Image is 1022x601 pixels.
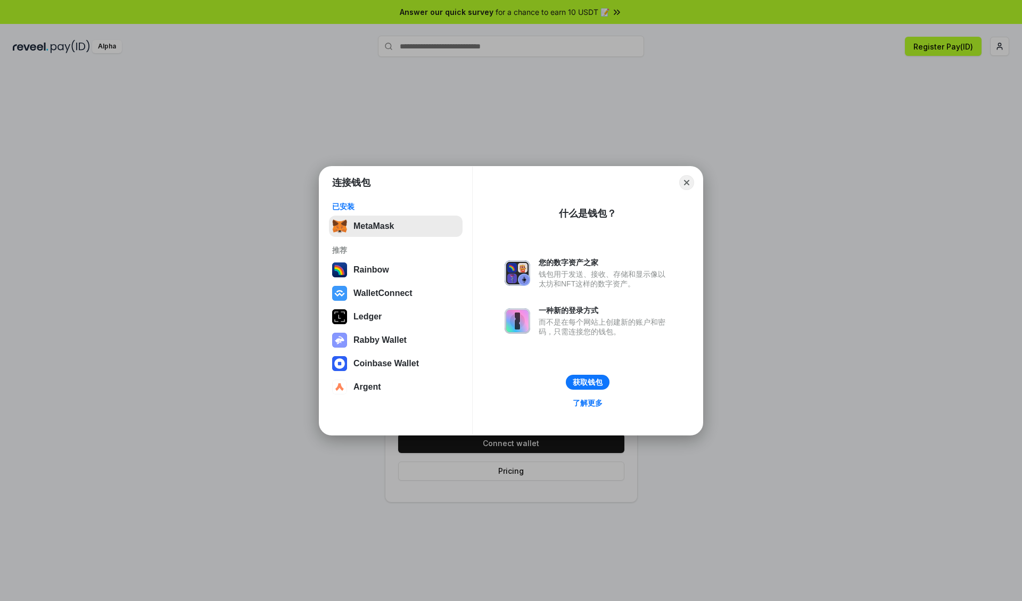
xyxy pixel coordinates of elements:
[332,380,347,394] img: svg+xml,%3Csvg%20width%3D%2228%22%20height%3D%2228%22%20viewBox%3D%220%200%2028%2028%22%20fill%3D...
[679,175,694,190] button: Close
[332,219,347,234] img: svg+xml,%3Csvg%20fill%3D%22none%22%20height%3D%2233%22%20viewBox%3D%220%200%2035%2033%22%20width%...
[332,262,347,277] img: svg+xml,%3Csvg%20width%3D%22120%22%20height%3D%22120%22%20viewBox%3D%220%200%20120%20120%22%20fil...
[332,286,347,301] img: svg+xml,%3Csvg%20width%3D%2228%22%20height%3D%2228%22%20viewBox%3D%220%200%2028%2028%22%20fill%3D...
[329,216,463,237] button: MetaMask
[329,330,463,351] button: Rabby Wallet
[539,269,671,289] div: 钱包用于发送、接收、存储和显示像以太坊和NFT这样的数字资产。
[573,398,603,408] div: 了解更多
[332,309,347,324] img: svg+xml,%3Csvg%20xmlns%3D%22http%3A%2F%2Fwww.w3.org%2F2000%2Fsvg%22%20width%3D%2228%22%20height%3...
[332,202,459,211] div: 已安装
[539,258,671,267] div: 您的数字资产之家
[353,265,389,275] div: Rainbow
[329,283,463,304] button: WalletConnect
[332,176,370,189] h1: 连接钱包
[329,306,463,327] button: Ledger
[559,207,616,220] div: 什么是钱包？
[353,359,419,368] div: Coinbase Wallet
[329,259,463,281] button: Rainbow
[332,333,347,348] img: svg+xml,%3Csvg%20xmlns%3D%22http%3A%2F%2Fwww.w3.org%2F2000%2Fsvg%22%20fill%3D%22none%22%20viewBox...
[353,312,382,322] div: Ledger
[329,376,463,398] button: Argent
[332,245,459,255] div: 推荐
[353,382,381,392] div: Argent
[505,260,530,286] img: svg+xml,%3Csvg%20xmlns%3D%22http%3A%2F%2Fwww.w3.org%2F2000%2Fsvg%22%20fill%3D%22none%22%20viewBox...
[329,353,463,374] button: Coinbase Wallet
[505,308,530,334] img: svg+xml,%3Csvg%20xmlns%3D%22http%3A%2F%2Fwww.w3.org%2F2000%2Fsvg%22%20fill%3D%22none%22%20viewBox...
[566,375,609,390] button: 获取钱包
[332,356,347,371] img: svg+xml,%3Csvg%20width%3D%2228%22%20height%3D%2228%22%20viewBox%3D%220%200%2028%2028%22%20fill%3D...
[539,317,671,336] div: 而不是在每个网站上创建新的账户和密码，只需连接您的钱包。
[573,377,603,387] div: 获取钱包
[353,221,394,231] div: MetaMask
[566,396,609,410] a: 了解更多
[353,335,407,345] div: Rabby Wallet
[353,289,413,298] div: WalletConnect
[539,306,671,315] div: 一种新的登录方式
